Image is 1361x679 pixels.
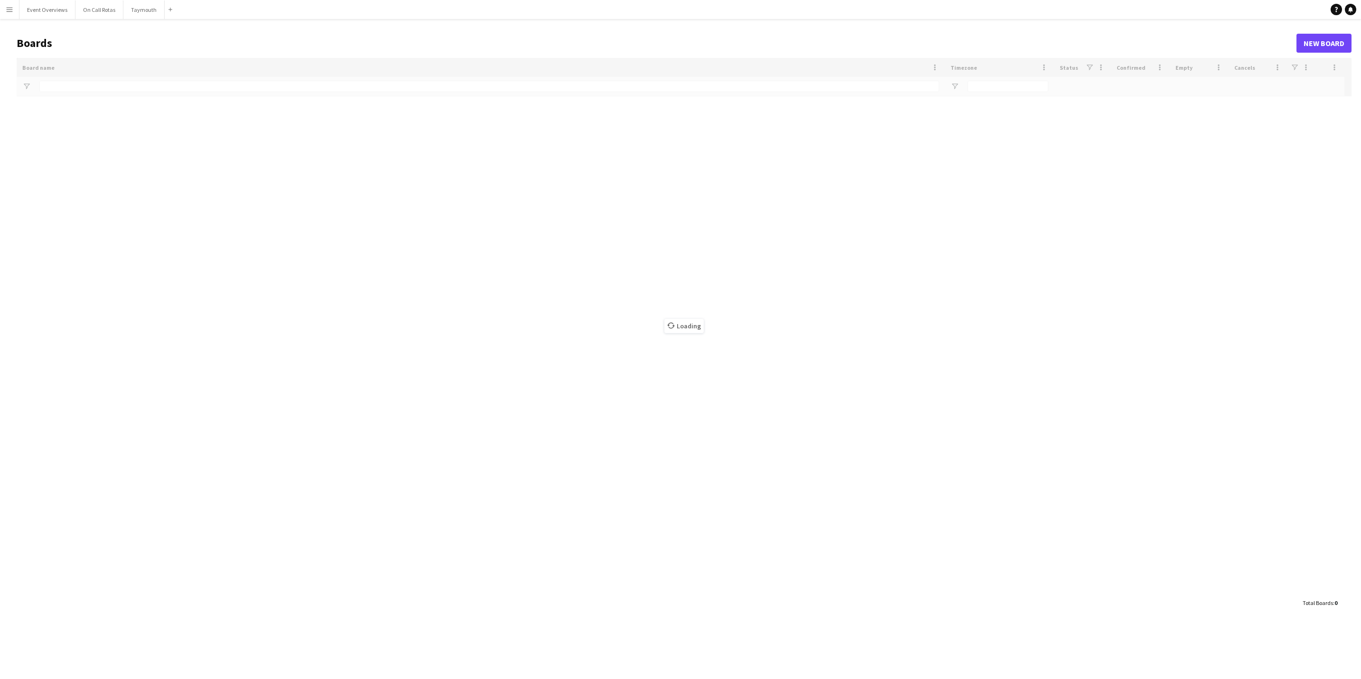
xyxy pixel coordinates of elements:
button: On Call Rotas [75,0,123,19]
h1: Boards [17,36,1296,50]
button: Event Overviews [19,0,75,19]
span: Loading [664,319,704,333]
div: : [1303,594,1337,612]
span: 0 [1334,599,1337,606]
button: Taymouth [123,0,165,19]
span: Total Boards [1303,599,1333,606]
a: New Board [1296,34,1352,53]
